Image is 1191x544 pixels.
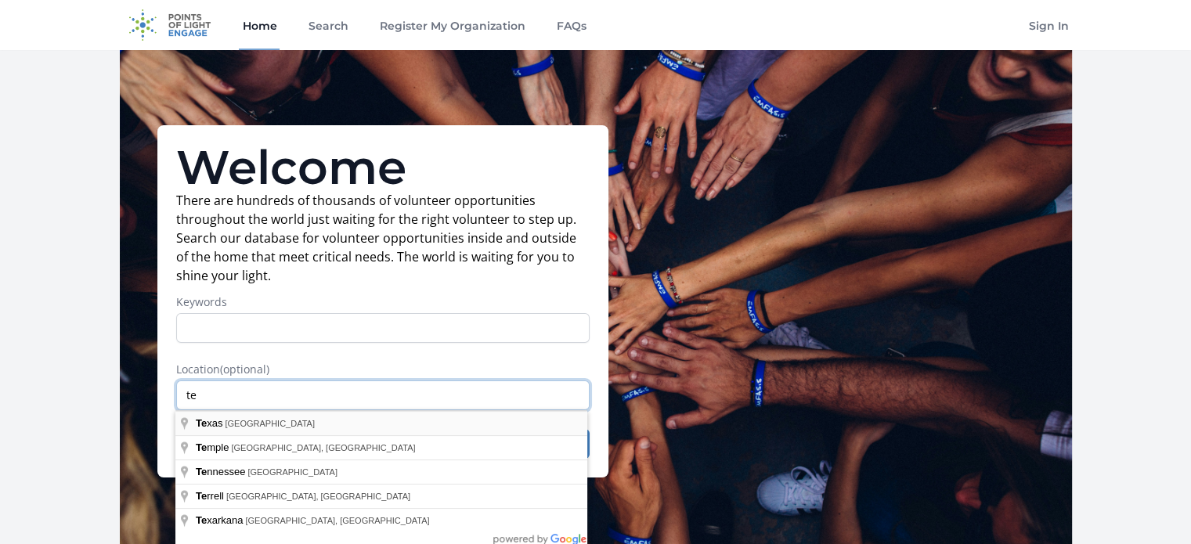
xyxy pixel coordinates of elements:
[247,467,337,477] span: [GEOGRAPHIC_DATA]
[245,516,429,525] span: [GEOGRAPHIC_DATA], [GEOGRAPHIC_DATA]
[176,294,590,310] label: Keywords
[196,514,245,526] span: xarkana
[231,443,415,452] span: [GEOGRAPHIC_DATA], [GEOGRAPHIC_DATA]
[226,492,410,501] span: [GEOGRAPHIC_DATA], [GEOGRAPHIC_DATA]
[176,144,590,191] h1: Welcome
[196,514,207,526] span: Te
[196,441,231,453] span: mple
[196,490,226,502] span: rrell
[196,490,207,502] span: Te
[196,466,207,477] span: Te
[176,362,590,377] label: Location
[220,362,269,376] span: (optional)
[225,419,315,428] span: [GEOGRAPHIC_DATA]
[196,417,207,429] span: Te
[176,191,590,285] p: There are hundreds of thousands of volunteer opportunities throughout the world just waiting for ...
[196,441,207,453] span: Te
[196,466,247,477] span: nnessee
[176,380,590,410] input: Enter a location
[196,417,225,429] span: xas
